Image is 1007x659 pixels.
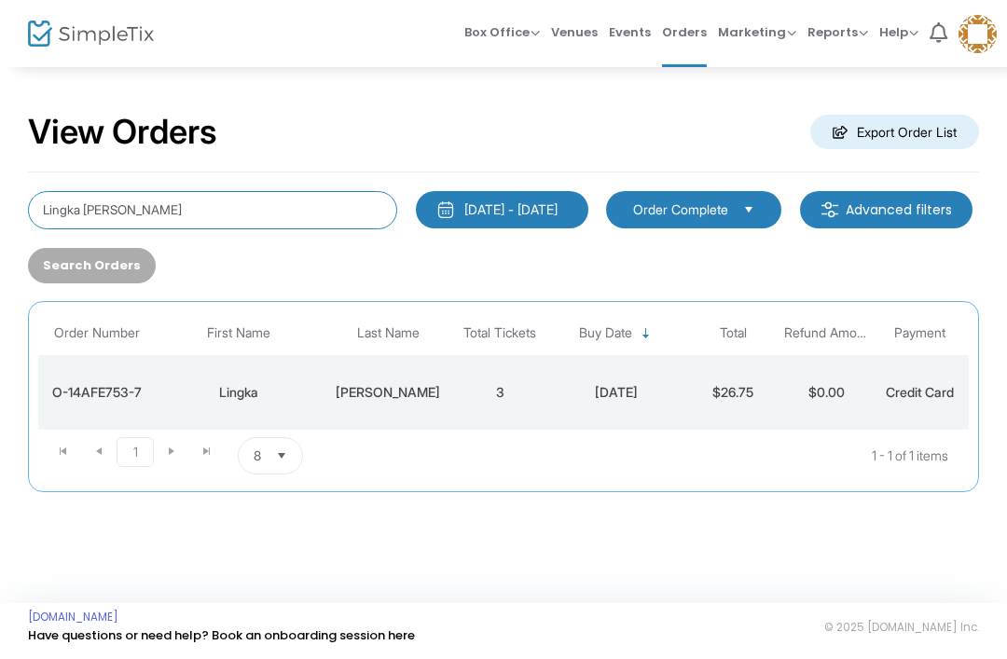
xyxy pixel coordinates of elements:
span: Buy Date [579,325,632,341]
span: © 2025 [DOMAIN_NAME] Inc. [824,620,979,635]
span: Last Name [357,325,420,341]
div: 5/28/2025 [551,383,682,402]
div: Data table [38,311,969,430]
span: Box Office [464,23,540,41]
span: Payment [894,325,945,341]
span: Reports [807,23,868,41]
span: Events [609,8,651,56]
th: Refund Amount [779,311,873,355]
div: [DATE] - [DATE] [464,200,558,219]
input: Search by name, email, phone, order number, ip address, or last 4 digits of card [28,191,397,229]
a: Have questions or need help? Book an onboarding session here [28,626,415,644]
span: 8 [254,446,261,465]
span: Orders [662,8,707,56]
img: filter [821,200,839,219]
td: $0.00 [779,355,873,430]
m-button: Advanced filters [800,191,973,228]
button: Select [269,438,295,474]
m-button: Export Order List [810,115,979,149]
span: Venues [551,8,598,56]
span: Order Number [54,325,140,341]
button: [DATE] - [DATE] [416,191,588,228]
img: monthly [436,200,455,219]
span: Page 1 [117,437,154,467]
h2: View Orders [28,112,217,153]
div: O-14AFE753-7 [43,383,150,402]
div: Lingka [159,383,318,402]
th: Total Tickets [453,311,546,355]
span: Sortable [639,326,654,341]
span: Help [879,23,918,41]
kendo-pager-info: 1 - 1 of 1 items [489,437,948,474]
div: Cano [327,383,448,402]
td: 3 [453,355,546,430]
th: Total [686,311,779,355]
span: First Name [207,325,270,341]
a: [DOMAIN_NAME] [28,610,118,625]
span: Credit Card [886,384,954,400]
td: $26.75 [686,355,779,430]
button: Select [736,199,762,220]
span: Order Complete [633,200,728,219]
span: Marketing [718,23,796,41]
